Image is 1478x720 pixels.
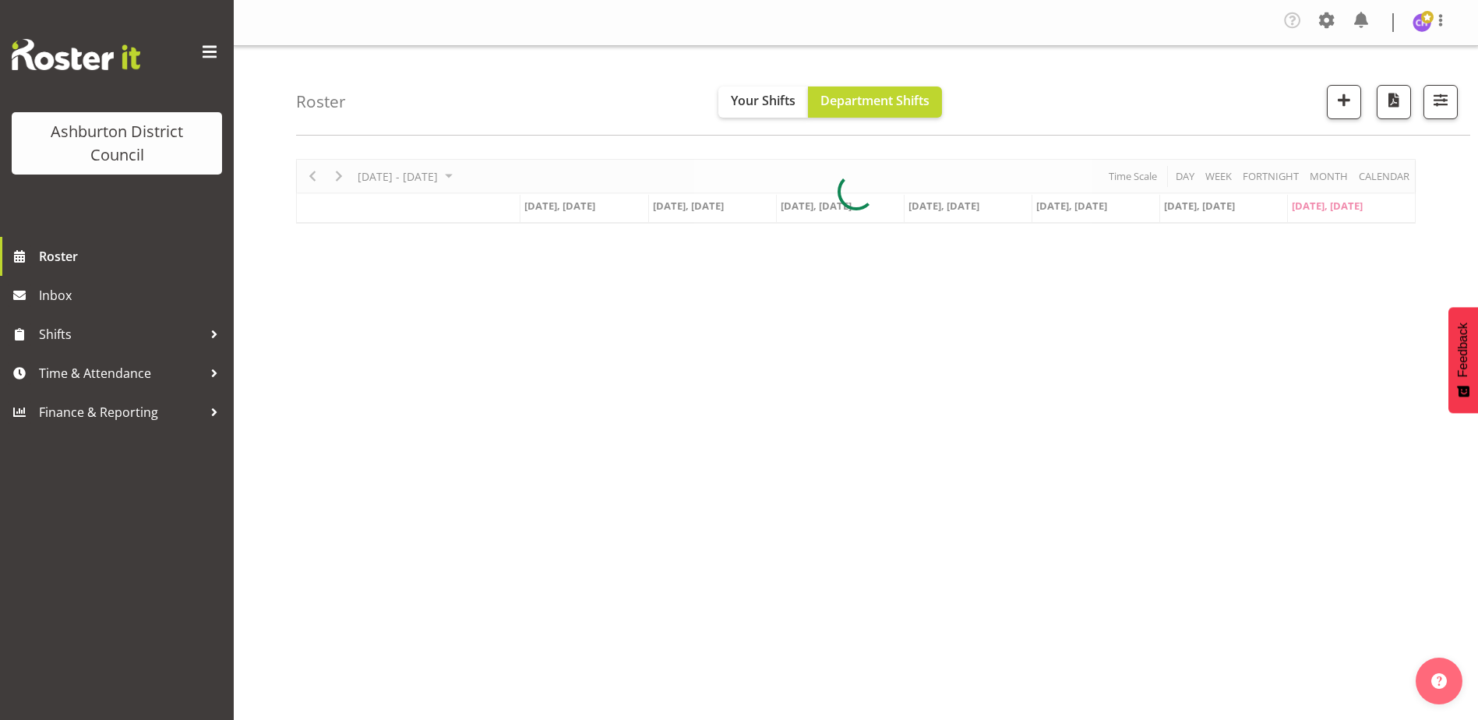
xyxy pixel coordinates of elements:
[718,86,808,118] button: Your Shifts
[39,245,226,268] span: Roster
[39,284,226,307] span: Inbox
[39,401,203,424] span: Finance & Reporting
[1448,307,1478,413] button: Feedback - Show survey
[39,362,203,385] span: Time & Attendance
[1413,13,1431,32] img: chalotter-hydes5348.jpg
[27,120,206,167] div: Ashburton District Council
[1327,85,1361,119] button: Add a new shift
[1431,673,1447,689] img: help-xxl-2.png
[731,92,795,109] span: Your Shifts
[39,323,203,346] span: Shifts
[820,92,929,109] span: Department Shifts
[808,86,942,118] button: Department Shifts
[12,39,140,70] img: Rosterit website logo
[1456,323,1470,377] span: Feedback
[296,93,346,111] h4: Roster
[1423,85,1458,119] button: Filter Shifts
[1377,85,1411,119] button: Download a PDF of the roster according to the set date range.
